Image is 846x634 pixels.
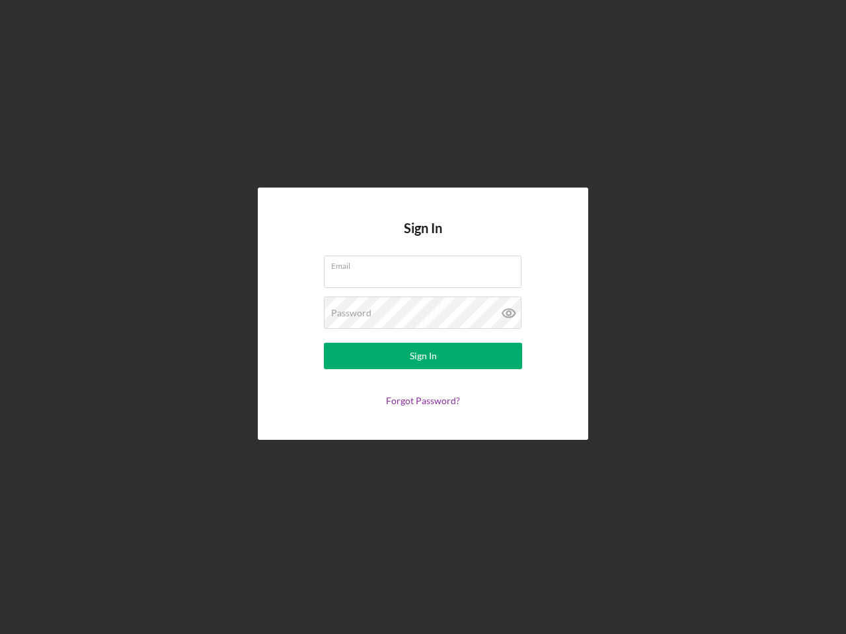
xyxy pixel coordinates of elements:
[331,256,521,271] label: Email
[386,395,460,406] a: Forgot Password?
[410,343,437,369] div: Sign In
[404,221,442,256] h4: Sign In
[331,308,371,318] label: Password
[324,343,522,369] button: Sign In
